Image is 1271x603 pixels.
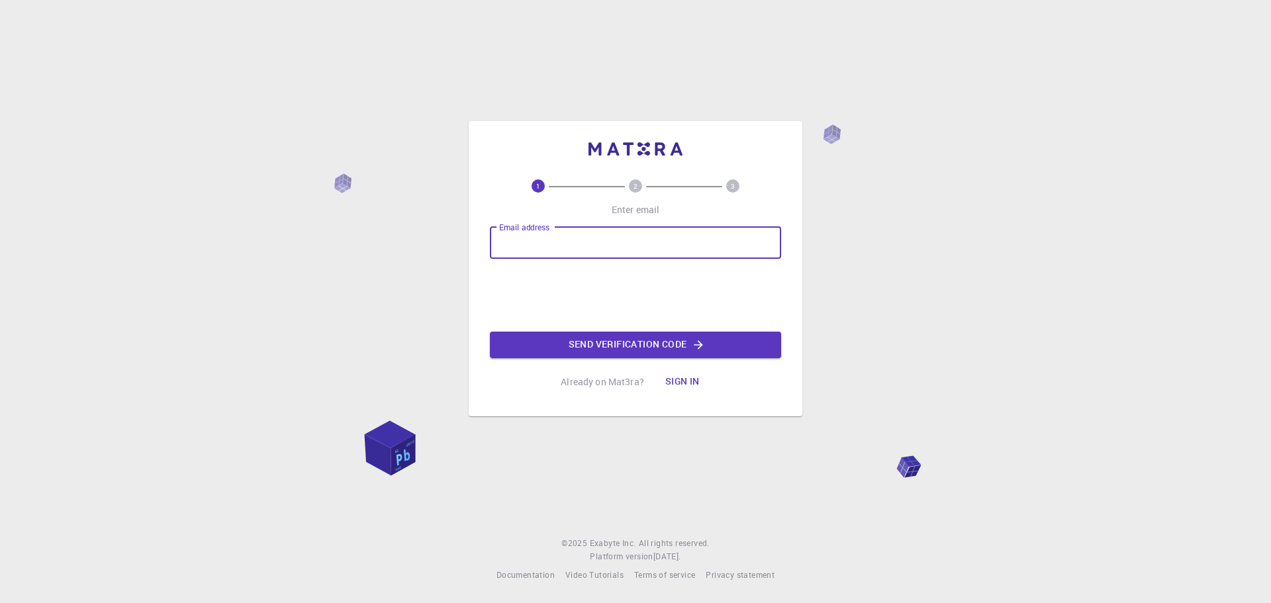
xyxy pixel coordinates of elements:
[490,332,781,358] button: Send verification code
[590,550,653,563] span: Platform version
[535,269,736,321] iframe: reCAPTCHA
[634,569,695,582] a: Terms of service
[634,569,695,580] span: Terms of service
[612,203,660,216] p: Enter email
[655,369,710,395] button: Sign in
[496,569,555,582] a: Documentation
[590,537,636,548] span: Exabyte Inc.
[706,569,775,580] span: Privacy statement
[565,569,624,582] a: Video Tutorials
[639,537,710,550] span: All rights reserved.
[653,550,681,563] a: [DATE].
[565,569,624,580] span: Video Tutorials
[706,569,775,582] a: Privacy statement
[561,537,589,550] span: © 2025
[499,222,549,233] label: Email address
[731,181,735,191] text: 3
[590,537,636,550] a: Exabyte Inc.
[536,181,540,191] text: 1
[653,551,681,561] span: [DATE] .
[634,181,637,191] text: 2
[561,375,644,389] p: Already on Mat3ra?
[496,569,555,580] span: Documentation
